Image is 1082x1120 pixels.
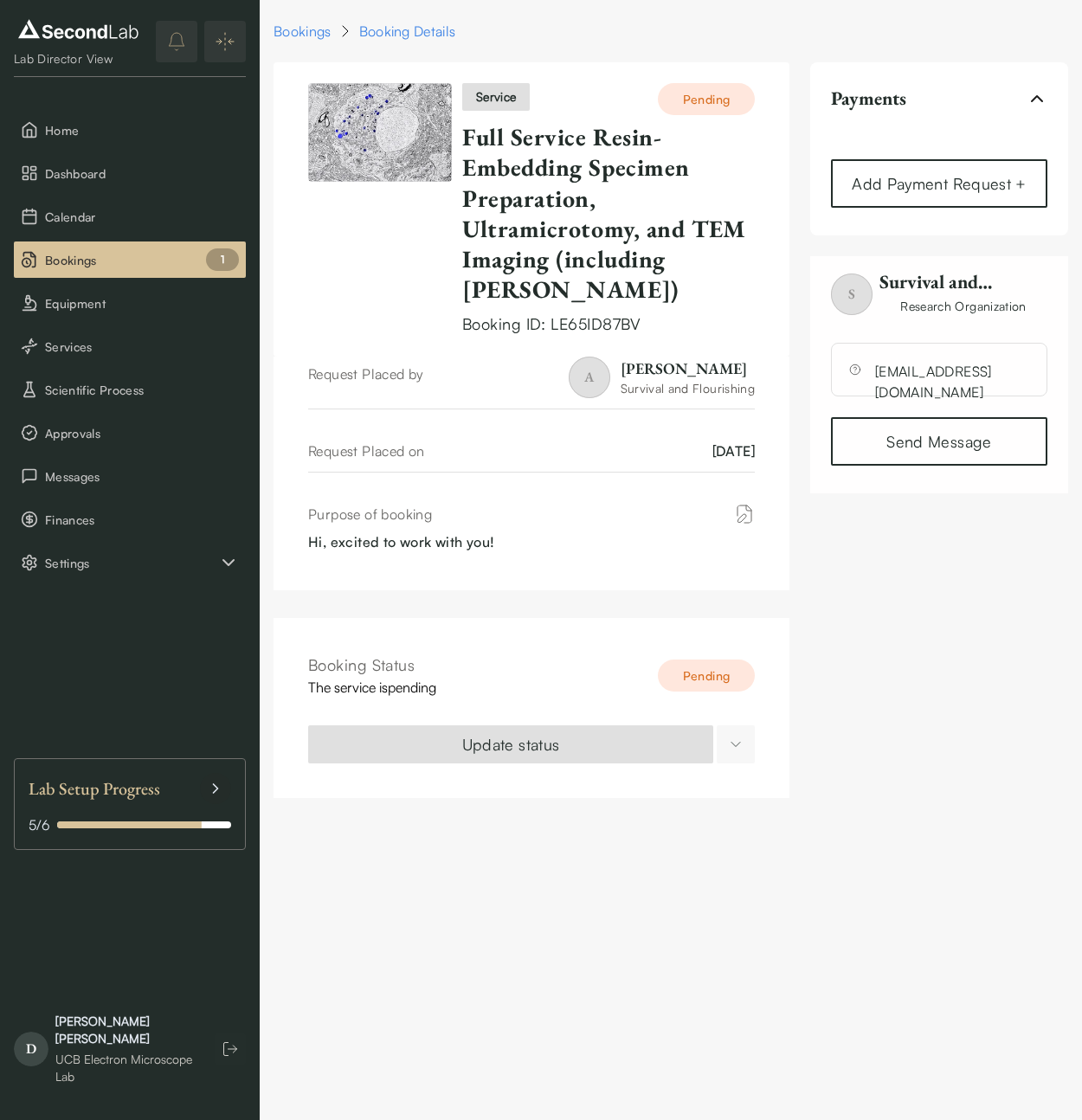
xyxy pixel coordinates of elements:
[831,417,1047,466] a: Send Message
[831,274,873,315] span: S
[45,381,239,399] span: Scientific Process
[14,544,246,581] div: Settings sub items
[712,441,755,461] span: [DATE]
[14,458,246,494] button: Messages
[14,415,246,451] button: Approvals
[14,501,246,537] button: Finances
[462,121,746,305] a: Full Service Resin-Embedding Specimen Preparation, Ultramicrotomy, and TEM Imaging (including [PE...
[308,364,424,398] div: Request Placed by
[462,83,530,111] div: service
[308,677,436,698] div: The service is pending
[45,251,239,269] span: Bookings
[308,531,755,552] div: Hi, excited to work with you!
[879,297,1047,315] span: Research Organization
[462,122,755,306] div: Full Service Resin-Embedding Specimen Preparation, Ultramicrotomy, and TEM Imaging (including CLEM)
[658,660,755,692] div: Pending
[14,371,246,408] button: Scientific Process
[14,155,246,191] button: Dashboard
[45,511,239,529] span: Finances
[29,773,160,804] span: Lab Setup Progress
[14,241,246,278] li: Bookings
[308,725,713,763] button: Update status
[359,21,456,42] div: Booking Details
[308,83,452,182] img: Full Service Resin-Embedding Specimen Preparation, Ultramicrotomy, and TEM Imaging (including CLEM)
[29,814,50,835] span: 5 / 6
[14,50,143,68] div: Lab Director View
[45,294,239,312] span: Equipment
[45,467,239,486] span: Messages
[274,21,332,42] a: Bookings
[875,361,1029,368] a: [EMAIL_ADDRESS][DOMAIN_NAME]
[14,241,246,278] button: Bookings 1 pending
[14,16,143,43] img: logo
[204,21,246,62] button: Expand/Collapse sidebar
[45,338,239,356] span: Services
[831,121,1047,156] div: Payments
[45,121,239,139] span: Home
[14,285,246,321] button: Equipment
[206,248,239,271] div: 1
[14,112,246,148] button: Home
[14,198,246,235] button: Calendar
[831,159,1047,208] button: Add Payment Request +
[831,270,1047,344] a: SSurvival and FlourishingResearch Organization
[45,164,239,183] span: Dashboard
[658,83,755,115] div: Pending
[45,424,239,442] span: Approvals
[879,270,1047,294] span: Survival and Flourishing
[156,21,197,62] button: notifications
[621,357,755,379] div: [PERSON_NAME]
[462,312,755,336] div: Booking ID:
[308,83,452,336] a: View item
[717,725,755,763] button: update-status
[308,441,425,461] div: Request Placed on
[831,87,906,111] span: Payments
[551,314,641,333] span: LE65ID87BV
[45,208,239,226] span: Calendar
[308,653,436,678] div: Booking Status
[45,554,218,572] span: Settings
[569,357,610,398] span: A
[569,357,755,398] a: A[PERSON_NAME]Survival and Flourishing
[14,544,246,581] button: Settings
[621,379,755,397] div: Survival and Flourishing
[831,76,1047,121] button: Payments
[14,328,246,364] button: Services
[308,504,432,525] div: Purpose of booking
